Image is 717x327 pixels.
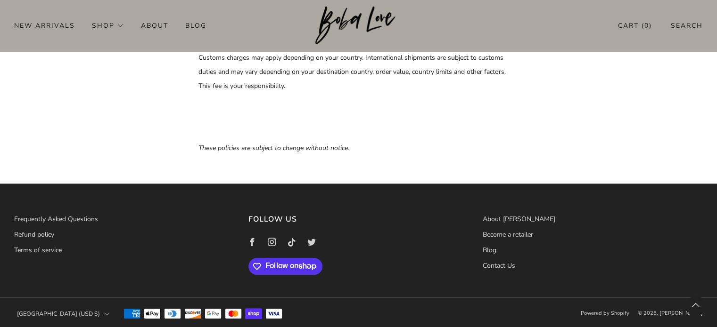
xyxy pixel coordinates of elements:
[671,18,703,33] a: Search
[483,230,533,239] a: Become a retailer
[315,6,402,45] img: Boba Love
[644,21,649,30] items-count: 0
[14,230,54,239] a: Refund policy
[638,310,703,317] span: © 2025, [PERSON_NAME]
[14,246,62,255] a: Terms of service
[618,18,652,33] a: Cart
[686,296,706,316] back-to-top-button: Back to top
[14,18,75,33] a: New Arrivals
[198,53,506,90] span: Customs charges may apply depending on your country. International shipments are subject to custo...
[185,18,206,33] a: Blog
[483,261,515,270] a: Contact Us
[92,18,124,33] a: Shop
[14,215,98,223] a: Frequently Asked Questions
[581,310,629,317] a: Powered by Shopify
[483,215,555,223] a: About [PERSON_NAME]
[14,303,112,324] button: [GEOGRAPHIC_DATA] (USD $)
[198,144,349,152] em: These policies are subject to change without notice.
[483,246,496,255] a: Blog
[141,18,168,33] a: About
[248,212,469,226] h3: Follow us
